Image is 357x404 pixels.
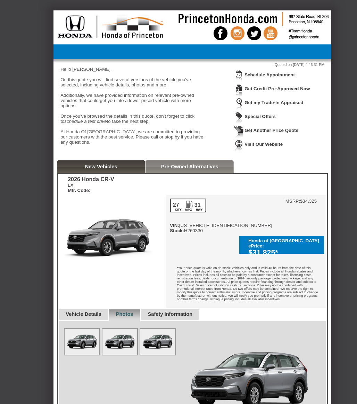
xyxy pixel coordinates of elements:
div: [US_VEHICLE_IDENTIFICATION_NUMBER] H260330 [170,199,272,233]
a: Get Credit Pre-Approved Now [244,86,310,91]
img: Icon_WeeklySpecials.png [234,112,244,125]
img: Icon_CreditApproval.png [234,84,244,97]
div: Hello [PERSON_NAME], On this quote you will find several versions of the vehicle you've selected,... [60,67,206,150]
a: Visit Our Website [244,142,283,147]
b: Stock: [170,228,184,233]
div: Quoted on [DATE] 4:46:31 PM [60,62,324,67]
div: LX [68,183,114,193]
td: MSRP: [285,199,300,204]
b: VIN: [170,223,179,228]
a: Photos [116,311,133,317]
a: Special Offers [244,114,276,119]
img: Icon_VisitWebsite.png [234,140,244,152]
a: Vehicle Details [66,311,101,317]
a: Safety Information [148,311,193,317]
img: 2026 Honda CR-V [58,195,166,276]
img: Icon_TradeInAppraisal.png [234,98,244,111]
a: Get Another Price Quote [244,128,298,133]
div: $31,825* [248,249,321,257]
div: 2026 Honda CR-V [68,176,114,183]
img: Icon_ScheduleAppointment.png [234,70,244,83]
a: Schedule Appointment [244,72,295,77]
em: schedule a test drive [64,119,107,124]
a: Pre-Owned Alternatives [161,164,218,169]
a: Get my Trade-In Appraised [244,100,303,105]
b: Mfr. Code: [68,188,90,193]
img: Icon_GetQuote.png [234,126,244,138]
div: Honda of [GEOGRAPHIC_DATA] ePrice: [248,238,321,249]
div: 31 [194,202,201,208]
div: 27 [172,202,180,208]
img: Image.aspx [65,329,99,355]
a: New Vehicles [85,164,117,169]
td: $34,325 [300,199,317,204]
img: Image.aspx [140,329,175,355]
div: *Your price quote is valid on "in stock" vehicles only and is valid 48 hours from the date of thi... [166,261,326,308]
img: Image.aspx [102,329,137,355]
